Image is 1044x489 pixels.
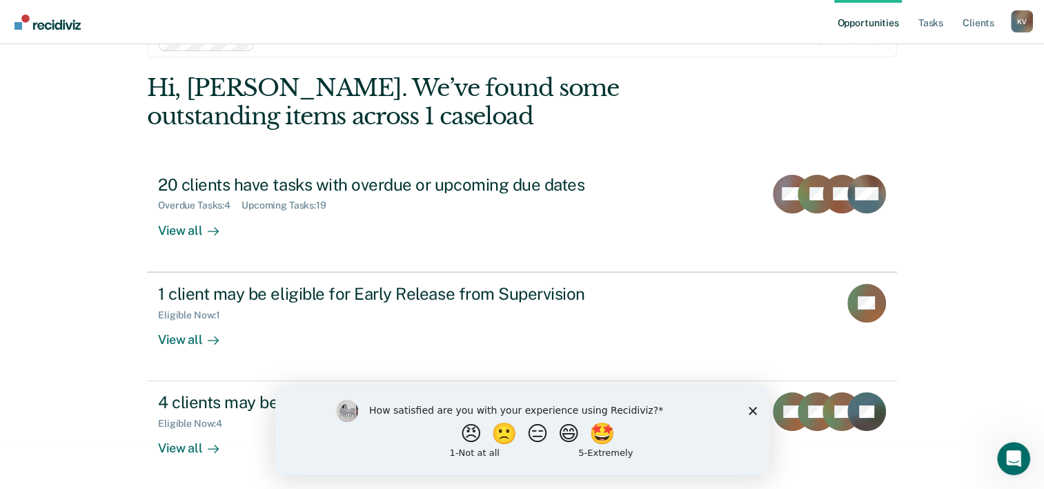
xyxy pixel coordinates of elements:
div: 4 clients may be eligible for Annual Report Status [158,392,642,412]
button: Profile dropdown button [1011,10,1033,32]
div: Eligible Now : 4 [158,418,233,430]
div: View all [158,211,235,238]
div: View all [158,430,235,457]
div: Hi, [PERSON_NAME]. We’ve found some outstanding items across 1 caseload [147,74,747,131]
div: Overdue Tasks : 4 [158,200,242,211]
img: Recidiviz [14,15,81,30]
div: 1 client may be eligible for Early Release from Supervision [158,284,642,304]
a: 1 client may be eligible for Early Release from SupervisionEligible Now:1View all [147,272,897,381]
div: K V [1011,10,1033,32]
div: View all [158,320,235,347]
a: 20 clients have tasks with overdue or upcoming due datesOverdue Tasks:4Upcoming Tasks:19View all [147,164,897,272]
iframe: Intercom live chat [997,442,1030,475]
iframe: Survey by Kim from Recidiviz [275,386,769,475]
div: Upcoming Tasks : 19 [242,200,337,211]
div: 20 clients have tasks with overdue or upcoming due dates [158,175,642,195]
div: Eligible Now : 1 [158,309,231,321]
